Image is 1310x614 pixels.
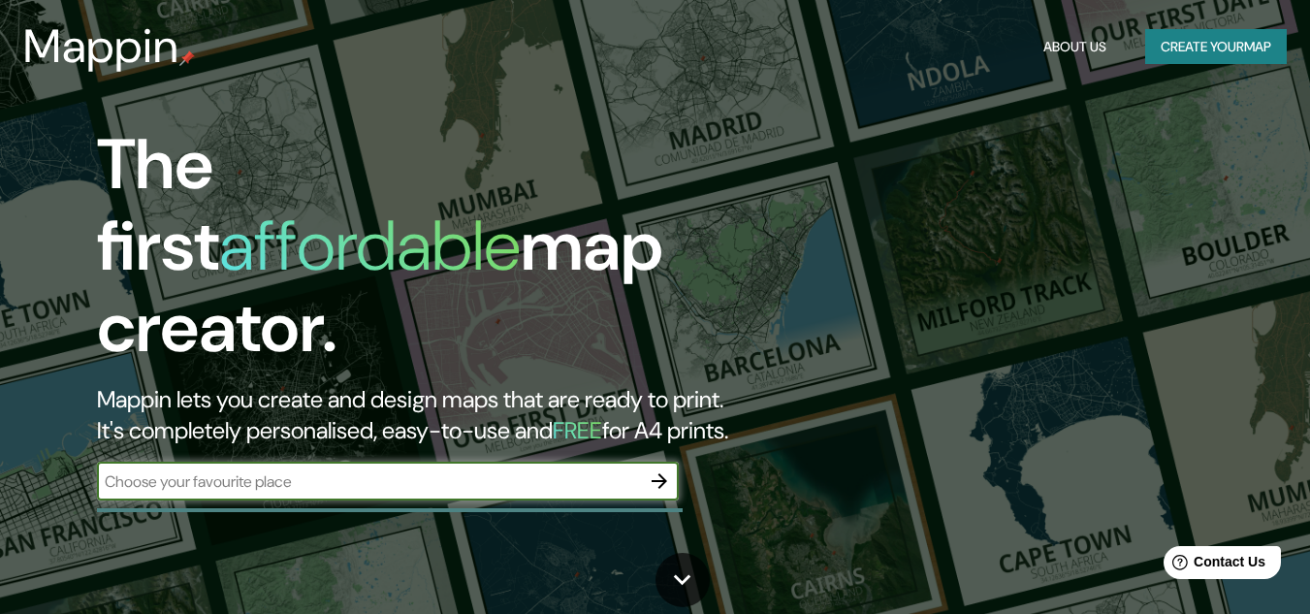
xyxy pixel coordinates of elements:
input: Choose your favourite place [97,470,640,493]
img: mappin-pin [179,50,195,66]
h1: affordable [219,201,521,291]
h5: FREE [553,415,602,445]
button: Create yourmap [1145,29,1287,65]
button: About Us [1036,29,1114,65]
h3: Mappin [23,19,179,74]
h2: Mappin lets you create and design maps that are ready to print. It's completely personalised, eas... [97,384,752,446]
iframe: Help widget launcher [1137,538,1289,593]
h1: The first map creator. [97,124,752,384]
